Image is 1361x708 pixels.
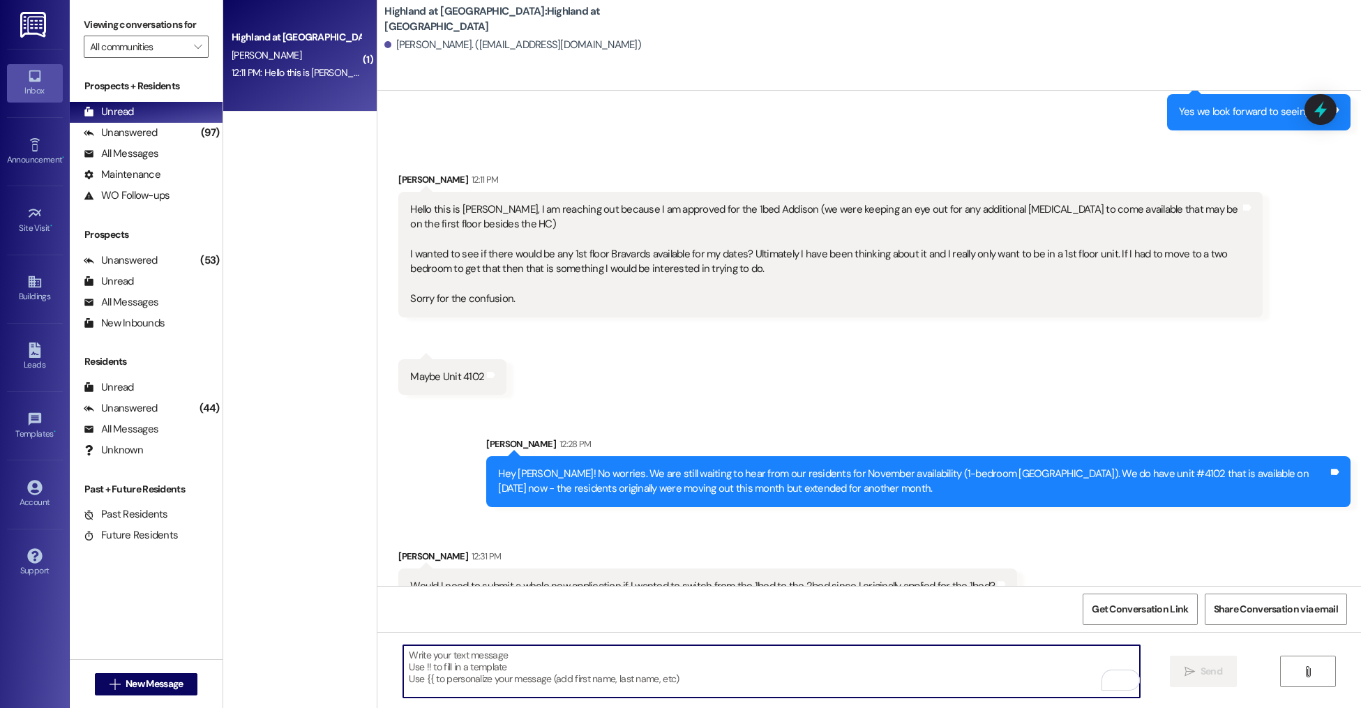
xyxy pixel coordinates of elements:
button: Get Conversation Link [1083,594,1197,625]
div: Past Residents [84,507,168,522]
div: Unanswered [84,401,158,416]
div: (53) [197,250,223,271]
div: Maybe Unit 4102 [410,370,484,384]
img: ResiDesk Logo [20,12,49,38]
div: Prospects [70,227,223,242]
div: Would I need to submit a whole new application if I wanted to switch from the 1bed to the 2bed si... [410,579,995,594]
div: New Inbounds [84,316,165,331]
i:  [110,679,120,690]
div: Yes we look forward to seeing you [1179,105,1328,119]
div: Future Residents [84,528,178,543]
button: New Message [95,673,198,695]
span: Send [1201,664,1222,679]
div: 12:11 PM [468,172,499,187]
div: Unanswered [84,126,158,140]
div: (44) [196,398,223,419]
a: Account [7,476,63,513]
div: [PERSON_NAME] [486,437,1351,456]
div: (97) [197,122,223,144]
a: Buildings [7,270,63,308]
div: Hey [PERSON_NAME]! No worries. We are still waiting to hear from our residents for November avail... [498,467,1328,497]
a: Templates • [7,407,63,445]
span: [PERSON_NAME] [232,49,301,61]
textarea: To enrich screen reader interactions, please activate Accessibility in Grammarly extension settings [403,645,1139,698]
div: Unread [84,105,134,119]
i:  [1185,666,1195,677]
span: New Message [126,677,183,691]
div: [PERSON_NAME] [398,172,1263,192]
div: All Messages [84,422,158,437]
div: 12:28 PM [556,437,592,451]
b: Highland at [GEOGRAPHIC_DATA]: Highland at [GEOGRAPHIC_DATA] [384,4,663,34]
span: Share Conversation via email [1214,602,1338,617]
div: [PERSON_NAME]. ([EMAIL_ADDRESS][DOMAIN_NAME]) [384,38,641,52]
div: 12:31 PM [468,549,502,564]
a: Inbox [7,64,63,102]
div: Prospects + Residents [70,79,223,93]
button: Share Conversation via email [1205,594,1347,625]
div: Residents [70,354,223,369]
span: • [54,427,56,437]
label: Viewing conversations for [84,14,209,36]
div: Unknown [84,443,143,458]
div: All Messages [84,295,158,310]
div: Unread [84,380,134,395]
input: All communities [90,36,186,58]
div: Unread [84,274,134,289]
button: Send [1170,656,1238,687]
a: Leads [7,338,63,376]
div: Unanswered [84,253,158,268]
span: • [50,221,52,231]
span: • [62,153,64,163]
div: All Messages [84,146,158,161]
div: WO Follow-ups [84,188,170,203]
div: Past + Future Residents [70,482,223,497]
i:  [194,41,202,52]
div: Maintenance [84,167,160,182]
div: Highland at [GEOGRAPHIC_DATA] [232,30,361,45]
span: Get Conversation Link [1092,602,1188,617]
a: Support [7,544,63,582]
div: [PERSON_NAME] [398,549,1017,568]
div: Hello this is [PERSON_NAME], I am reaching out because I am approved for the 1bed Addison (we wer... [410,202,1240,307]
a: Site Visit • [7,202,63,239]
i:  [1302,666,1313,677]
